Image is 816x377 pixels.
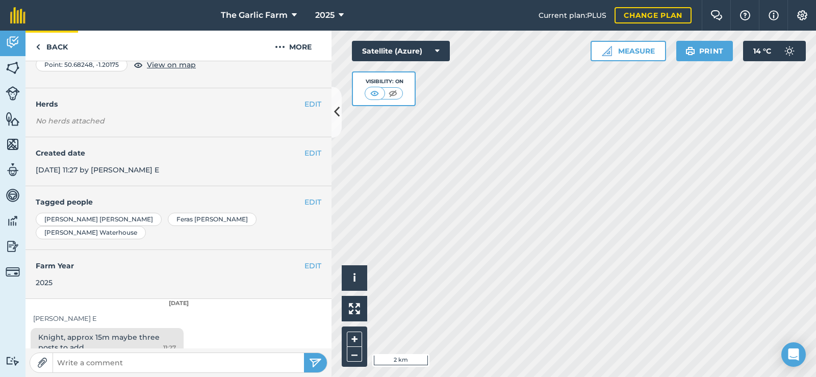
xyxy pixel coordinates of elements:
button: EDIT [304,260,321,271]
em: No herds attached [36,115,331,127]
button: Print [676,41,733,61]
img: svg+xml;base64,PHN2ZyB4bWxucz0iaHR0cDovL3d3dy53My5vcmcvMjAwMC9zdmciIHdpZHRoPSI1NiIgaGVpZ2h0PSI2MC... [6,60,20,76]
button: 14 °C [743,41,806,61]
img: svg+xml;base64,PD94bWwgdmVyc2lvbj0iMS4wIiBlbmNvZGluZz0idXRmLTgiPz4KPCEtLSBHZW5lcmF0b3I6IEFkb2JlIE... [6,35,20,50]
img: svg+xml;base64,PD94bWwgdmVyc2lvbj0iMS4wIiBlbmNvZGluZz0idXRmLTgiPz4KPCEtLSBHZW5lcmF0b3I6IEFkb2JlIE... [6,239,20,254]
img: svg+xml;base64,PD94bWwgdmVyc2lvbj0iMS4wIiBlbmNvZGluZz0idXRmLTgiPz4KPCEtLSBHZW5lcmF0b3I6IEFkb2JlIE... [6,265,20,279]
button: – [347,347,362,362]
div: [PERSON_NAME] [PERSON_NAME] [36,213,162,226]
button: More [255,31,331,61]
span: 2025 [315,9,335,21]
span: Current plan : PLUS [539,10,606,21]
div: Visibility: On [365,78,403,86]
span: 14 ° C [753,41,771,61]
img: svg+xml;base64,PD94bWwgdmVyc2lvbj0iMS4wIiBlbmNvZGluZz0idXRmLTgiPz4KPCEtLSBHZW5lcmF0b3I6IEFkb2JlIE... [6,162,20,178]
img: svg+xml;base64,PHN2ZyB4bWxucz0iaHR0cDovL3d3dy53My5vcmcvMjAwMC9zdmciIHdpZHRoPSI1NiIgaGVpZ2h0PSI2MC... [6,137,20,152]
div: Feras [PERSON_NAME] [168,213,257,226]
button: + [347,332,362,347]
button: Measure [591,41,666,61]
a: Back [25,31,78,61]
img: svg+xml;base64,PHN2ZyB4bWxucz0iaHR0cDovL3d3dy53My5vcmcvMjAwMC9zdmciIHdpZHRoPSI1MCIgaGVpZ2h0PSI0MC... [387,88,399,98]
h4: Farm Year [36,260,321,271]
img: svg+xml;base64,PHN2ZyB4bWxucz0iaHR0cDovL3d3dy53My5vcmcvMjAwMC9zdmciIHdpZHRoPSIyMCIgaGVpZ2h0PSIyNC... [275,41,285,53]
div: Point : 50.68248 , -1.20175 [36,58,127,71]
div: [PERSON_NAME] E [33,313,324,324]
h4: Herds [36,98,331,110]
span: i [353,271,356,284]
button: Satellite (Azure) [352,41,450,61]
img: svg+xml;base64,PHN2ZyB4bWxucz0iaHR0cDovL3d3dy53My5vcmcvMjAwMC9zdmciIHdpZHRoPSIxOCIgaGVpZ2h0PSIyNC... [134,59,143,71]
img: svg+xml;base64,PHN2ZyB4bWxucz0iaHR0cDovL3d3dy53My5vcmcvMjAwMC9zdmciIHdpZHRoPSIxNyIgaGVpZ2h0PSIxNy... [769,9,779,21]
button: View on map [134,59,196,71]
img: svg+xml;base64,PD94bWwgdmVyc2lvbj0iMS4wIiBlbmNvZGluZz0idXRmLTgiPz4KPCEtLSBHZW5lcmF0b3I6IEFkb2JlIE... [6,188,20,203]
span: The Garlic Farm [221,9,288,21]
img: svg+xml;base64,PHN2ZyB4bWxucz0iaHR0cDovL3d3dy53My5vcmcvMjAwMC9zdmciIHdpZHRoPSI1MCIgaGVpZ2h0PSI0MC... [368,88,381,98]
img: svg+xml;base64,PD94bWwgdmVyc2lvbj0iMS4wIiBlbmNvZGluZz0idXRmLTgiPz4KPCEtLSBHZW5lcmF0b3I6IEFkb2JlIE... [6,213,20,229]
img: Ruler icon [602,46,612,56]
span: 11:27 [163,343,176,353]
img: Paperclip icon [37,358,47,368]
div: 2025 [36,277,321,288]
h4: Tagged people [36,196,321,208]
button: EDIT [304,196,321,208]
button: EDIT [304,147,321,159]
img: A cog icon [796,10,808,20]
a: Change plan [615,7,692,23]
div: [DATE] 11:27 by [PERSON_NAME] E [25,137,331,186]
img: svg+xml;base64,PHN2ZyB4bWxucz0iaHR0cDovL3d3dy53My5vcmcvMjAwMC9zdmciIHdpZHRoPSIxOSIgaGVpZ2h0PSIyNC... [685,45,695,57]
img: Two speech bubbles overlapping with the left bubble in the forefront [710,10,723,20]
span: View on map [147,59,196,70]
input: Write a comment [53,356,304,370]
button: i [342,265,367,291]
img: A question mark icon [739,10,751,20]
img: Four arrows, one pointing top left, one top right, one bottom right and the last bottom left [349,303,360,314]
img: svg+xml;base64,PHN2ZyB4bWxucz0iaHR0cDovL3d3dy53My5vcmcvMjAwMC9zdmciIHdpZHRoPSI5IiBoZWlnaHQ9IjI0Ii... [36,41,40,53]
h4: Created date [36,147,321,159]
img: svg+xml;base64,PD94bWwgdmVyc2lvbj0iMS4wIiBlbmNvZGluZz0idXRmLTgiPz4KPCEtLSBHZW5lcmF0b3I6IEFkb2JlIE... [779,41,800,61]
div: [DATE] [25,299,331,308]
img: svg+xml;base64,PD94bWwgdmVyc2lvbj0iMS4wIiBlbmNvZGluZz0idXRmLTgiPz4KPCEtLSBHZW5lcmF0b3I6IEFkb2JlIE... [6,356,20,366]
img: fieldmargin Logo [10,7,25,23]
div: [PERSON_NAME] Waterhouse [36,226,146,239]
div: Knight, approx 15m maybe three posts to add [31,328,184,358]
img: svg+xml;base64,PHN2ZyB4bWxucz0iaHR0cDovL3d3dy53My5vcmcvMjAwMC9zdmciIHdpZHRoPSI1NiIgaGVpZ2h0PSI2MC... [6,111,20,127]
img: svg+xml;base64,PHN2ZyB4bWxucz0iaHR0cDovL3d3dy53My5vcmcvMjAwMC9zdmciIHdpZHRoPSIyNSIgaGVpZ2h0PSIyNC... [309,357,322,369]
div: Open Intercom Messenger [781,342,806,367]
button: EDIT [304,98,321,110]
img: svg+xml;base64,PD94bWwgdmVyc2lvbj0iMS4wIiBlbmNvZGluZz0idXRmLTgiPz4KPCEtLSBHZW5lcmF0b3I6IEFkb2JlIE... [6,86,20,100]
